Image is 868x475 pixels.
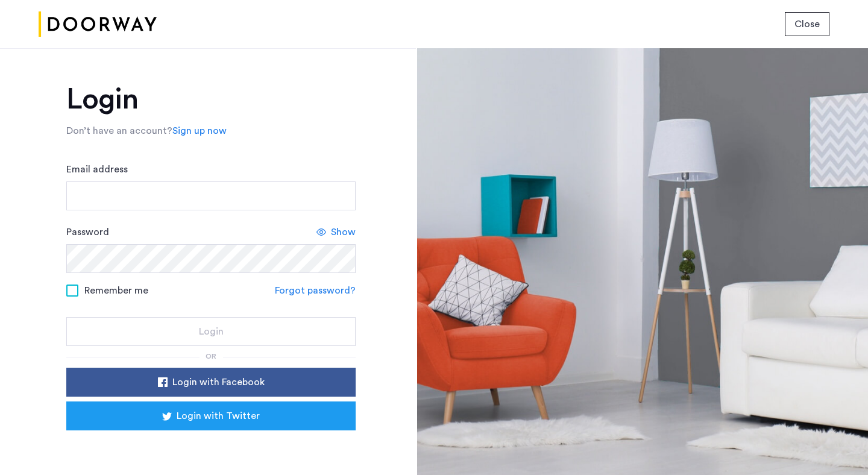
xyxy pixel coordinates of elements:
[66,162,128,177] label: Email address
[275,283,356,298] a: Forgot password?
[206,353,216,360] span: or
[66,401,356,430] button: button
[785,12,829,36] button: button
[331,225,356,239] span: Show
[66,85,356,114] h1: Login
[84,434,338,461] iframe: Sign in with Google Button
[66,368,356,397] button: button
[177,409,260,423] span: Login with Twitter
[794,17,820,31] span: Close
[39,2,157,47] img: logo
[199,324,224,339] span: Login
[84,283,148,298] span: Remember me
[172,124,227,138] a: Sign up now
[66,126,172,136] span: Don’t have an account?
[172,375,265,389] span: Login with Facebook
[66,317,356,346] button: button
[66,225,109,239] label: Password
